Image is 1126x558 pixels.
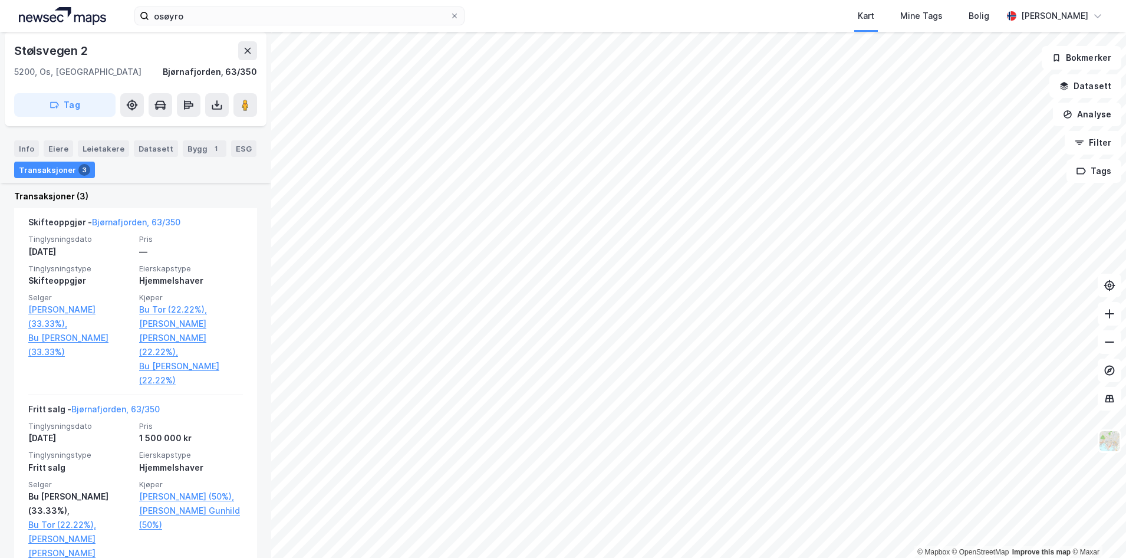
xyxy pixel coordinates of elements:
div: Kontrollprogram for chat [1067,501,1126,558]
div: 1 [210,143,222,155]
div: Fritt salg - [28,402,160,421]
div: Mine Tags [900,9,943,23]
div: Datasett [134,140,178,157]
a: [PERSON_NAME] (50%), [139,490,243,504]
div: Skifteoppgjør [28,274,132,288]
span: Selger [28,480,132,490]
span: Eierskapstype [139,264,243,274]
button: Tag [14,93,116,117]
div: Bu [PERSON_NAME] (33.33%), [28,490,132,518]
span: Tinglysningsdato [28,421,132,431]
div: Leietakere [78,140,129,157]
button: Tags [1066,159,1121,183]
div: Skifteoppgjør - [28,215,180,234]
img: Z [1098,430,1121,452]
span: Tinglysningsdato [28,234,132,244]
div: Info [14,140,39,157]
div: Bolig [969,9,989,23]
span: Tinglysningstype [28,450,132,460]
span: Pris [139,421,243,431]
a: Bjørnafjorden, 63/350 [92,217,180,227]
span: Kjøper [139,293,243,303]
div: Transaksjoner [14,162,95,178]
div: Fritt salg [28,461,132,475]
a: Bu Tor (22.22%), [28,518,132,532]
button: Analyse [1053,103,1121,126]
div: [PERSON_NAME] [1021,9,1088,23]
span: Tinglysningstype [28,264,132,274]
a: Mapbox [917,548,950,556]
div: 1 500 000 kr [139,431,243,445]
div: Kart [858,9,874,23]
button: Filter [1065,131,1121,155]
img: logo.a4113a55bc3d86da70a041830d287a7e.svg [19,7,106,25]
div: Bjørnafjorden, 63/350 [163,65,257,79]
a: Bu [PERSON_NAME] (22.22%) [139,359,243,388]
a: Bu Tor (22.22%), [139,303,243,317]
div: — [139,245,243,259]
div: Eiere [44,140,73,157]
span: Selger [28,293,132,303]
span: Pris [139,234,243,244]
div: Hjemmelshaver [139,274,243,288]
div: 5200, Os, [GEOGRAPHIC_DATA] [14,65,141,79]
div: [DATE] [28,245,132,259]
div: Stølsvegen 2 [14,41,90,60]
div: Transaksjoner (3) [14,189,257,203]
a: OpenStreetMap [952,548,1009,556]
a: Bu [PERSON_NAME] (33.33%) [28,331,132,359]
span: Eierskapstype [139,450,243,460]
a: Improve this map [1012,548,1071,556]
input: Søk på adresse, matrikkel, gårdeiere, leietakere eller personer [149,7,450,25]
a: Bjørnafjorden, 63/350 [71,404,160,414]
div: [DATE] [28,431,132,445]
div: Bygg [183,140,226,157]
button: Bokmerker [1042,46,1121,70]
a: [PERSON_NAME] (33.33%), [28,303,132,331]
button: Datasett [1049,74,1121,98]
a: [PERSON_NAME] [PERSON_NAME] (22.22%), [139,317,243,359]
div: ESG [231,140,256,157]
div: Hjemmelshaver [139,461,243,475]
span: Kjøper [139,480,243,490]
iframe: Chat Widget [1067,501,1126,558]
div: 3 [78,164,90,176]
a: [PERSON_NAME] Gunhild (50%) [139,504,243,532]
